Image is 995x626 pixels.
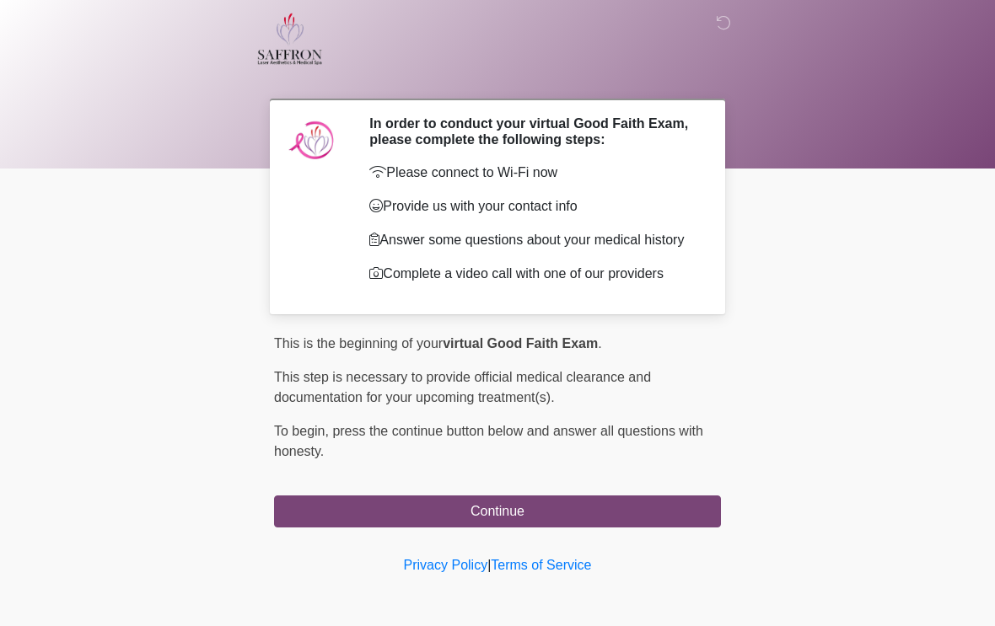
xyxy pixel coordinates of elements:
[369,196,696,217] p: Provide us with your contact info
[598,336,601,350] span: .
[369,115,696,147] h2: In order to conduct your virtual Good Faith Exam, please complete the following steps:
[287,115,337,166] img: Agent Avatar
[274,424,703,458] span: press the continue button below and answer all questions with honesty.
[274,495,721,527] button: Continue
[369,264,696,284] p: Complete a video call with one of our providers
[369,230,696,250] p: Answer some questions about your medical history
[369,163,696,183] p: Please connect to Wi-Fi now
[274,370,651,404] span: This step is necessary to provide official medical clearance and documentation for your upcoming ...
[404,558,488,572] a: Privacy Policy
[487,558,491,572] a: |
[257,13,323,65] img: Saffron Laser Aesthetics and Medical Spa Logo
[274,336,443,350] span: This is the beginning of your
[274,424,332,438] span: To begin,
[491,558,591,572] a: Terms of Service
[443,336,598,350] strong: virtual Good Faith Exam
